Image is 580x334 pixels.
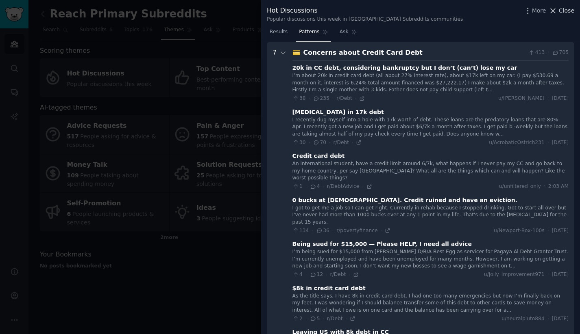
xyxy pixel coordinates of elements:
span: · [547,95,549,102]
span: r/Debt [333,140,349,145]
span: · [346,316,347,321]
span: r/Debt [336,95,352,101]
span: 5 [310,315,320,323]
span: Patterns [299,28,319,36]
div: Popular discussions this week in [GEOGRAPHIC_DATA] Subreddits communities [267,16,463,23]
div: Concerns about Credit Card Debt [303,48,525,58]
span: Ask [340,28,349,36]
span: 1 [292,183,303,190]
span: · [332,228,334,233]
span: 70 [313,139,326,147]
span: [DATE] [552,227,569,235]
div: $8k in credit card debt [292,284,366,293]
span: · [355,96,356,101]
span: u/neuralpluto884 [502,315,545,323]
span: 12 [310,271,323,278]
span: · [352,140,353,145]
span: u/Jolly_Improvement971 [484,271,545,278]
span: [DATE] [552,95,569,102]
span: [DATE] [552,139,569,147]
span: r/Debt [330,272,346,277]
span: · [547,315,549,323]
a: Ask [337,26,360,42]
span: u/Newport-Box-100s [494,227,545,235]
a: Results [267,26,290,42]
span: · [305,184,307,190]
span: u/unfiltered_only [499,183,541,190]
span: · [309,140,310,145]
button: Close [549,6,574,15]
a: Patterns [296,26,331,42]
span: u/[PERSON_NAME] [498,95,545,102]
span: 38 [292,95,306,102]
span: 4 [292,271,303,278]
span: u/AcrobaticOstrich231 [489,139,544,147]
span: · [332,96,334,101]
span: · [309,96,310,101]
div: I’m about 20k in credit card debt (all about 27% interest rate), about $17k left on my car. (I pa... [292,72,569,94]
span: 36 [316,227,329,235]
span: · [362,184,363,190]
div: I got to get me a job so I can get right. Currently in rehab because I stopped drinking. Got to s... [292,205,569,226]
div: Hot Discussions [267,6,463,16]
div: I’m being sued for $15,000 from [PERSON_NAME] D/B/A Best Egg as servicer for Pagaya Al Debt Grant... [292,248,569,270]
span: [DATE] [552,271,569,278]
span: · [312,228,313,233]
span: · [326,272,327,278]
span: 134 [292,227,309,235]
div: 20k in CC debt, considering bankruptcy but I don’t (can’t) lose my car [292,64,517,72]
span: 235 [313,95,329,102]
span: [DATE] [552,315,569,323]
span: · [305,316,307,321]
div: [MEDICAL_DATA] in 17k debt [292,108,384,116]
span: · [547,49,549,56]
span: 2:03 AM [548,183,569,190]
div: I recently dug myself into a hole with 17k worth of debt. These loans are the predatory loans tha... [292,116,569,138]
div: Being sued for $15,000 — Please HELP, I need all advice [292,240,472,248]
span: r/Debt [327,316,343,321]
span: Close [559,6,574,15]
span: · [323,184,324,190]
span: · [323,316,324,321]
span: · [544,183,545,190]
span: r/DebtAdvice [327,183,360,189]
span: Results [270,28,288,36]
span: · [329,140,330,145]
span: 2 [292,315,303,323]
span: 705 [552,49,569,56]
span: · [547,227,549,235]
span: · [381,228,382,233]
span: 30 [292,139,306,147]
span: 413 [528,49,545,56]
div: Credit card debt [292,152,345,160]
span: 💳 [292,49,301,56]
span: More [532,6,546,15]
span: · [305,272,307,278]
div: As the title says, I have 8k in credit card debt. I had one too many emergencies but now I’m fina... [292,293,569,314]
div: 0 bucks at [DEMOGRAPHIC_DATA]. Credit ruined and have an eviction. [292,196,517,205]
div: An international student, have a credit limit around 6/7k, what happens if I never pay my CC and ... [292,160,569,182]
span: 4 [310,183,320,190]
span: · [349,272,350,278]
span: · [547,271,549,278]
span: r/povertyfinance [336,228,377,233]
span: · [547,139,549,147]
button: More [523,6,546,15]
